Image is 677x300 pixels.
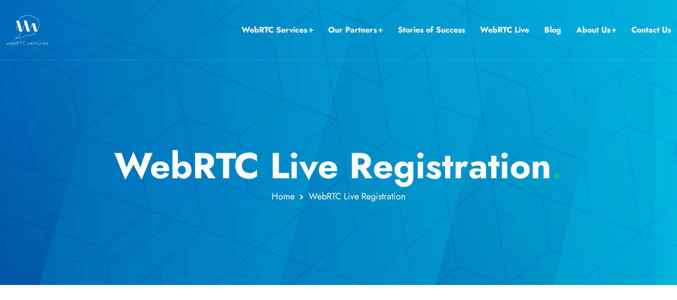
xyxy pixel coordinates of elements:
[551,140,563,192] span: .
[309,190,405,203] span: WebRTC Live Registration
[576,24,616,37] a: About Us
[6,15,49,45] img: WebRTC.ventures
[398,24,465,37] a: Stories of Success
[480,24,529,37] a: WebRTC Live
[631,24,671,37] a: Contact Us
[242,24,313,37] a: WebRTC Services
[544,24,561,37] a: Blog
[328,24,383,37] a: Our Partners
[45,144,632,187] p: WebRTC Live Registration
[272,190,295,203] a: Home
